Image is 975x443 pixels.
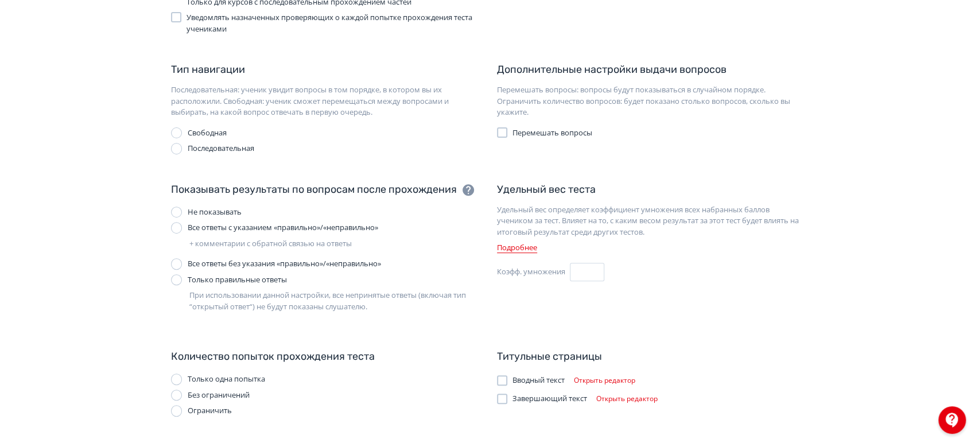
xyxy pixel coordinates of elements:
div: Не показывать [188,207,242,218]
div: Последовательная [188,143,254,154]
div: Перемешать вопросы: вопросы будут показываться в случайном порядке. Ограничить количество вопросо... [497,84,805,118]
div: Показывать результаты по вопросам после прохождения [171,182,457,197]
label: Коэфф. умножения [497,266,565,278]
div: Удельный вес теста [497,182,596,197]
div: Все ответы без указания «правильно»/«неправильно» [188,258,381,270]
div: Все ответы с указанием «правильно»/«неправильно» [188,222,378,234]
div: + комментарии с обратной связью на ответы [189,238,479,250]
div: Без ограничений [188,390,250,401]
div: Только одна попытка [188,374,265,385]
span: Завершающий текст [512,393,587,405]
div: Количество попыток прохождения теста [171,349,375,364]
div: Последовательная: ученик увидит вопросы в том порядке, в котором вы их расположили. Свободная: уч... [171,84,479,118]
div: Только правильные ответы [188,274,287,286]
button: Открыть редактор [569,374,640,387]
div: Удельный вес определяет коэффициент умножения всех набранных баллов учеником за тест. Влияет на т... [497,204,805,238]
div: Титульные страницы [497,349,602,364]
span: Вводный текст [512,375,565,386]
div: Ограничить [188,405,232,417]
span: Уведомлять назначенных проверяющих о каждой попытке прохождения теста учениками [187,12,478,34]
button: Открыть редактор [592,392,662,406]
span: Перемешать вопросы [512,127,592,139]
div: Тип навигации [171,62,245,77]
div: Дополнительные настройки выдачи вопросов [497,62,727,77]
a: Подробнее [497,242,537,253]
div: Свободная [188,127,227,139]
div: При использовании данной настройки, все непринятые ответы (включая тип “открытый ответ“) не будут... [189,290,479,312]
